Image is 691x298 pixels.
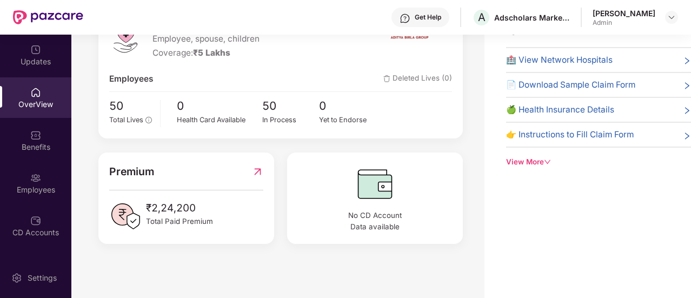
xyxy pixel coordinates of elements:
[506,103,614,116] span: 🍏 Health Insurance Details
[152,32,273,45] span: Employee, spouse, children
[109,97,152,115] span: 50
[298,210,451,233] span: No CD Account Data available
[400,13,410,24] img: svg+xml;base64,PHN2ZyBpZD0iSGVscC0zMngzMiIgeG1sbnM9Imh0dHA6Ly93d3cudzMub3JnLzIwMDAvc3ZnIiB3aWR0aD...
[593,8,655,18] div: [PERSON_NAME]
[24,273,60,283] div: Settings
[177,97,262,115] span: 0
[298,163,451,204] img: CDBalanceIcon
[109,200,142,233] img: PaidPremiumIcon
[478,11,486,24] span: A
[109,72,153,85] span: Employees
[683,81,691,91] span: right
[667,13,676,22] img: svg+xml;base64,PHN2ZyBpZD0iRHJvcGRvd24tMzJ4MzIiIHhtbG5zPSJodHRwOi8vd3d3LnczLm9yZy8yMDAwL3N2ZyIgd2...
[593,18,655,27] div: Admin
[319,97,376,115] span: 0
[146,216,213,227] span: Total Paid Premium
[262,97,320,115] span: 50
[683,130,691,141] span: right
[319,115,376,125] div: Yet to Endorse
[683,56,691,67] span: right
[415,13,441,22] div: Get Help
[506,54,613,67] span: 🏥 View Network Hospitals
[383,75,390,82] img: deleteIcon
[506,128,634,141] span: 👉 Instructions to Fill Claim Form
[30,130,41,141] img: svg+xml;base64,PHN2ZyBpZD0iQmVuZWZpdHMiIHhtbG5zPSJodHRwOi8vd3d3LnczLm9yZy8yMDAwL3N2ZyIgd2lkdGg9Ij...
[494,12,570,23] div: Adscholars Marketing India Private Limited
[383,72,452,85] span: Deleted Lives (0)
[544,158,551,165] span: down
[506,156,691,168] div: View More
[262,115,320,125] div: In Process
[146,200,213,216] span: ₹2,24,200
[506,78,635,91] span: 📄 Download Sample Claim Form
[177,115,262,125] div: Health Card Available
[193,48,230,58] span: ₹5 Lakhs
[145,117,151,123] span: info-circle
[13,10,83,24] img: New Pazcare Logo
[252,163,263,180] img: RedirectIcon
[30,87,41,98] img: svg+xml;base64,PHN2ZyBpZD0iSG9tZSIgeG1sbnM9Imh0dHA6Ly93d3cudzMub3JnLzIwMDAvc3ZnIiB3aWR0aD0iMjAiIG...
[109,21,142,54] img: logo
[30,215,41,226] img: svg+xml;base64,PHN2ZyBpZD0iQ0RfQWNjb3VudHMiIGRhdGEtbmFtZT0iQ0QgQWNjb3VudHMiIHhtbG5zPSJodHRwOi8vd3...
[11,273,22,283] img: svg+xml;base64,PHN2ZyBpZD0iU2V0dGluZy0yMHgyMCIgeG1sbnM9Imh0dHA6Ly93d3cudzMub3JnLzIwMDAvc3ZnIiB3aW...
[109,163,154,180] span: Premium
[683,105,691,116] span: right
[109,116,143,124] span: Total Lives
[30,44,41,55] img: svg+xml;base64,PHN2ZyBpZD0iVXBkYXRlZCIgeG1sbnM9Imh0dHA6Ly93d3cudzMub3JnLzIwMDAvc3ZnIiB3aWR0aD0iMj...
[152,47,273,59] div: Coverage:
[30,173,41,183] img: svg+xml;base64,PHN2ZyBpZD0iRW1wbG95ZWVzIiB4bWxucz0iaHR0cDovL3d3dy53My5vcmcvMjAwMC9zdmciIHdpZHRoPS...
